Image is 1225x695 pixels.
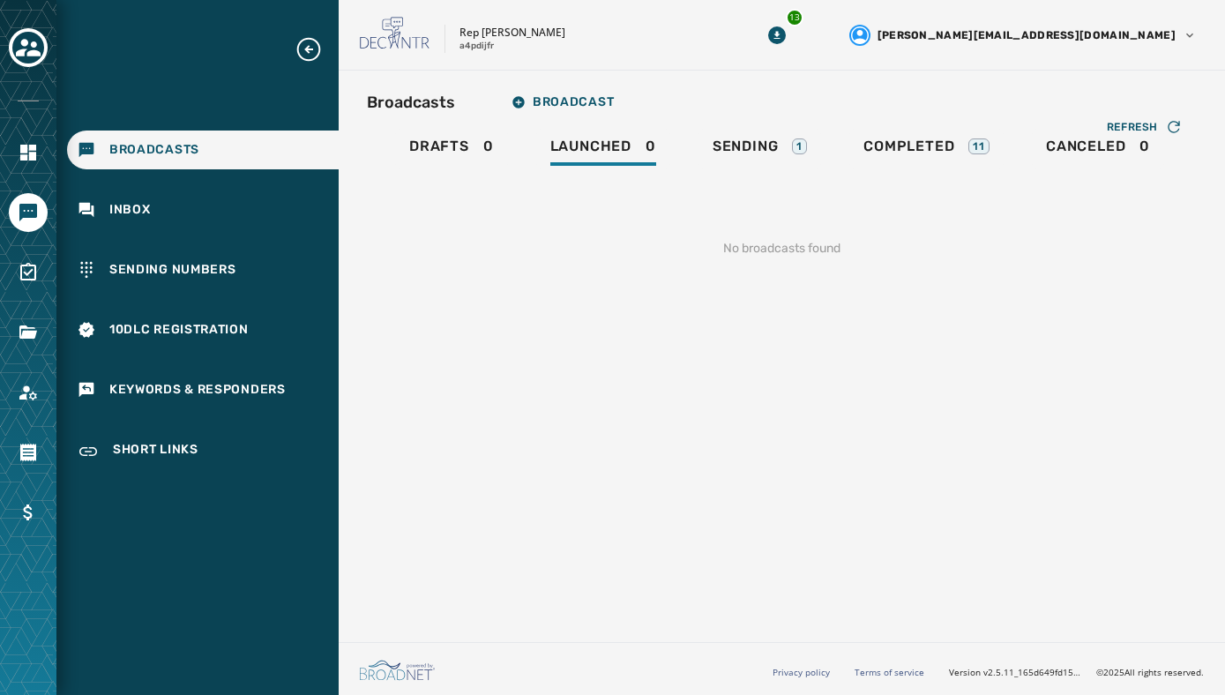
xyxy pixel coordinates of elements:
span: Version [949,666,1082,679]
a: Navigate to Orders [9,433,48,472]
a: Navigate to Keywords & Responders [67,370,339,409]
a: Navigate to Billing [9,493,48,532]
a: Navigate to Home [9,133,48,172]
a: Navigate to Messaging [9,193,48,232]
div: 13 [786,9,803,26]
button: Refresh [1093,113,1197,141]
span: Drafts [409,138,469,155]
a: Navigate to Broadcasts [67,131,339,169]
span: Sending Numbers [109,261,236,279]
span: Sending [713,138,779,155]
span: Keywords & Responders [109,381,286,399]
button: Broadcast [497,85,628,120]
div: 1 [792,138,807,154]
a: Navigate to 10DLC Registration [67,310,339,349]
div: 0 [409,138,494,166]
a: Navigate to Short Links [67,430,339,473]
button: User settings [842,18,1204,53]
button: Download Menu [761,19,793,51]
a: Navigate to Inbox [67,191,339,229]
span: v2.5.11_165d649fd1592c218755210ebffa1e5a55c3084e [983,666,1082,679]
span: 10DLC Registration [109,321,249,339]
a: Navigate to Account [9,373,48,412]
a: Sending1 [698,129,821,169]
span: Broadcasts [109,141,199,159]
div: 11 [968,138,990,154]
a: Privacy policy [773,666,830,678]
a: Terms of service [855,666,924,678]
span: Broadcast [512,95,614,109]
div: No broadcasts found [367,212,1197,286]
a: Navigate to Files [9,313,48,352]
span: © 2025 All rights reserved. [1096,666,1204,678]
span: Canceled [1046,138,1125,155]
button: Toggle account select drawer [9,28,48,67]
div: 0 [1046,138,1150,166]
a: Navigate to Sending Numbers [67,250,339,289]
a: Canceled0 [1032,129,1164,169]
span: [PERSON_NAME][EMAIL_ADDRESS][DOMAIN_NAME] [878,28,1176,42]
span: Completed [863,138,954,155]
span: Refresh [1107,120,1158,134]
p: a4pdijfr [459,40,494,53]
div: 0 [550,138,656,166]
span: Launched [550,138,631,155]
button: Expand sub nav menu [295,35,337,64]
a: Completed11 [849,129,1004,169]
span: Short Links [113,441,198,462]
h2: Broadcasts [367,90,455,115]
a: Drafts0 [395,129,508,169]
a: Navigate to Surveys [9,253,48,292]
p: Rep [PERSON_NAME] [459,26,565,40]
span: Inbox [109,201,151,219]
a: Launched0 [536,129,670,169]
